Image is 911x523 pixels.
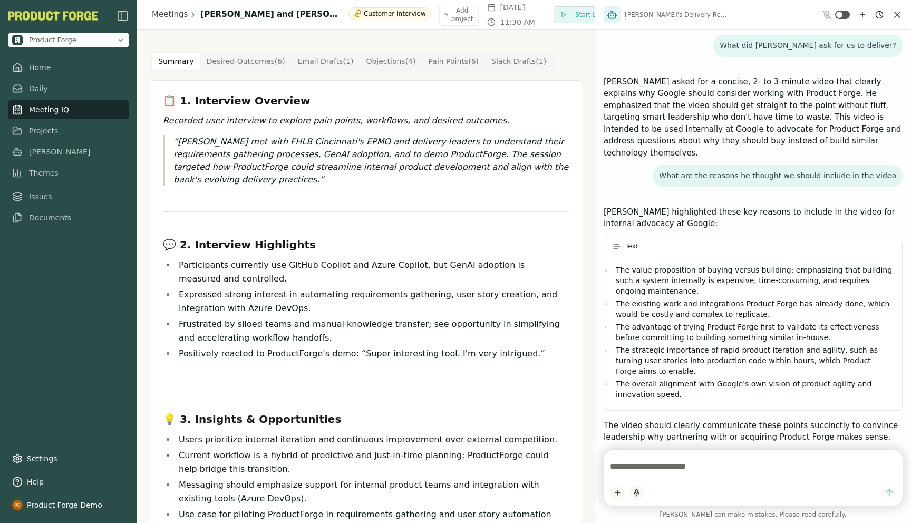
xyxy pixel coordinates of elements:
p: What did [PERSON_NAME] ask for us to deliver? [720,41,896,51]
h3: 💡 3. Insights & Opportunities [163,412,569,427]
button: Email Drafts ( 1 ) [292,53,360,70]
a: Home [8,58,129,77]
li: Messaging should emphasize support for internal product teams and integration with existing tools... [176,478,569,506]
li: The overall alignment with Google's own vision of product agility and innovation speed. [613,379,894,400]
li: Expressed strong interest in automating requirements gathering, user story creation, and integrat... [176,288,569,315]
p: The video should clearly communicate these points succinctly to convince leadership why partnerin... [604,420,903,443]
li: Current workflow is a hybrid of predictive and just-in-time planning; ProductForge could help bri... [176,449,569,476]
li: The strategic importance of rapid product iteration and agility, such as turning user stories int... [613,345,894,376]
p: [PERSON_NAME] highlighted these key reasons to include in the video for internal advocacy at Google: [604,206,903,230]
li: Users prioritize internal iteration and continuous improvement over external competition. [176,433,569,447]
h3: Text [625,242,638,250]
li: Positively reacted to ProductForge's demo: “Super interesting tool. I'm very intrigued.” [176,347,569,361]
button: Start Live Meeting [554,6,640,23]
button: Send message [882,486,896,500]
button: Start dictation [629,485,644,500]
a: [PERSON_NAME] [8,142,129,161]
button: PF-Logo [8,11,98,21]
span: 11:30 AM [500,17,535,27]
span: [PERSON_NAME] can make mistakes. Please read carefully. [604,510,903,519]
span: [DATE] [500,2,525,13]
button: Close chat [892,9,903,20]
p: What are the reasons he thought we should include in the video [659,171,896,181]
h3: 📋 1. Interview Overview [163,93,569,108]
li: The existing work and integrations Product Forge has already done, which would be costly and comp... [613,298,894,319]
button: Objections ( 4 ) [360,53,422,70]
button: New chat [856,8,869,21]
button: Open organization switcher [8,33,129,47]
li: The value proposition of buying versus building: emphasizing that building such a system internal... [613,265,894,296]
a: Themes [8,163,129,182]
h3: 💬 2. Interview Highlights [163,237,569,252]
a: Projects [8,121,129,140]
span: Product Forge [29,35,76,45]
p: [PERSON_NAME] met with FHLB Cincinnati's EPMO and delivery leaders to understand their requiremen... [173,135,569,186]
button: Close Sidebar [117,9,129,22]
button: Add project [439,4,479,26]
li: The advantage of trying Product Forge first to validate its effectiveness before committing to bu... [613,322,894,343]
p: [PERSON_NAME] asked for a concise, 2- to 3-minute video that clearly explains why Google should c... [604,76,903,159]
button: Desired Outcomes ( 6 ) [200,53,292,70]
h1: [PERSON_NAME] and [PERSON_NAME] [200,8,341,21]
button: Pain Points ( 6 ) [422,53,486,70]
button: Add content to chat [610,485,625,500]
button: Toggle ambient mode [835,11,850,19]
button: Chat history [873,8,886,21]
button: Help [8,472,129,491]
img: Product Forge [8,11,98,21]
img: Product Forge [12,35,23,45]
button: Slack Drafts ( 1 ) [485,53,553,70]
a: Settings [8,449,129,468]
button: Product Forge Demo [8,496,129,515]
a: Documents [8,208,129,227]
a: Daily [8,79,129,98]
button: Summary [152,53,200,70]
a: Meeting IQ [8,100,129,119]
img: sidebar [117,9,129,22]
img: profile [12,500,23,510]
span: [PERSON_NAME]'s Delivery Request [625,11,730,19]
li: Participants currently use GitHub Copilot and Azure Copilot, but GenAI adoption is measured and c... [176,258,569,286]
a: Issues [8,187,129,206]
span: Add project [450,6,474,23]
div: Customer Interview [348,7,431,20]
a: Meetings [152,8,188,21]
span: Start Live Meeting [575,11,633,19]
em: Recorded user interview to explore pain points, workflows, and desired outcomes. [163,115,509,125]
li: Frustrated by siloed teams and manual knowledge transfer; see opportunity in simplifying and acce... [176,317,569,345]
